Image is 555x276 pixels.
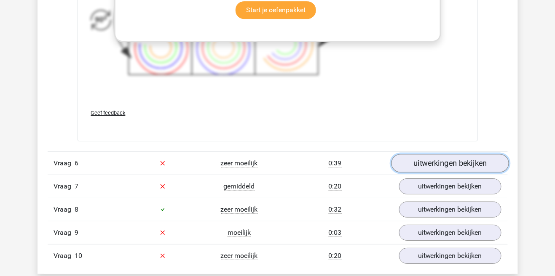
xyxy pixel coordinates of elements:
[329,159,342,167] span: 0:39
[75,252,83,260] span: 10
[399,178,501,194] a: uitwerkingen bekijken
[54,204,75,215] span: Vraag
[54,181,75,191] span: Vraag
[221,205,258,214] span: zeer moeilijk
[399,202,501,218] a: uitwerkingen bekijken
[54,228,75,238] span: Vraag
[91,110,126,116] span: Geef feedback
[75,182,79,190] span: 7
[236,1,316,19] a: Start je oefenpakket
[399,248,501,264] a: uitwerkingen bekijken
[329,228,342,237] span: 0:03
[54,251,75,261] span: Vraag
[221,252,258,260] span: zeer moeilijk
[224,182,255,191] span: gemiddeld
[228,228,251,237] span: moeilijk
[75,205,79,213] span: 8
[75,159,79,167] span: 6
[329,205,342,214] span: 0:32
[221,159,258,167] span: zeer moeilijk
[329,252,342,260] span: 0:20
[391,154,509,172] a: uitwerkingen bekijken
[54,158,75,168] span: Vraag
[399,225,501,241] a: uitwerkingen bekijken
[329,182,342,191] span: 0:20
[75,228,79,236] span: 9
